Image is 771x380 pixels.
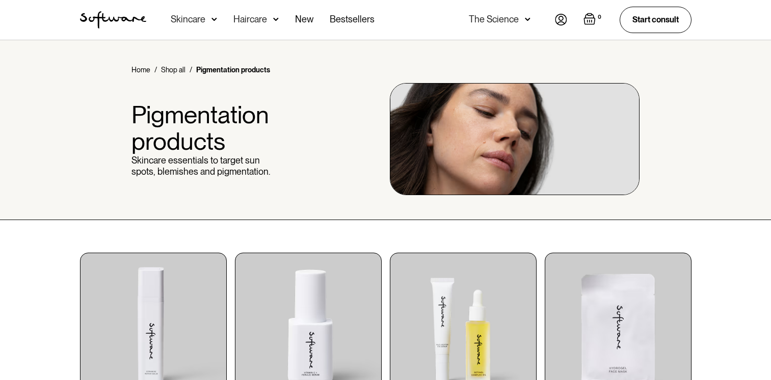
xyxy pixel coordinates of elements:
img: arrow down [525,14,530,24]
div: Skincare [171,14,205,24]
img: Software Logo [80,11,146,29]
div: / [190,65,192,75]
div: The Science [469,14,519,24]
a: home [80,11,146,29]
div: Haircare [233,14,267,24]
a: Start consult [620,7,692,33]
p: Skincare essentials to target sun spots, blemishes and pigmentation. [131,155,278,177]
img: arrow down [273,14,279,24]
a: Home [131,65,150,75]
div: 0 [596,13,603,22]
div: / [154,65,157,75]
a: Open cart [583,13,603,27]
div: Pigmentation products [196,65,270,75]
img: arrow down [211,14,217,24]
h1: Pigmentation products [131,101,278,155]
a: Shop all [161,65,185,75]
